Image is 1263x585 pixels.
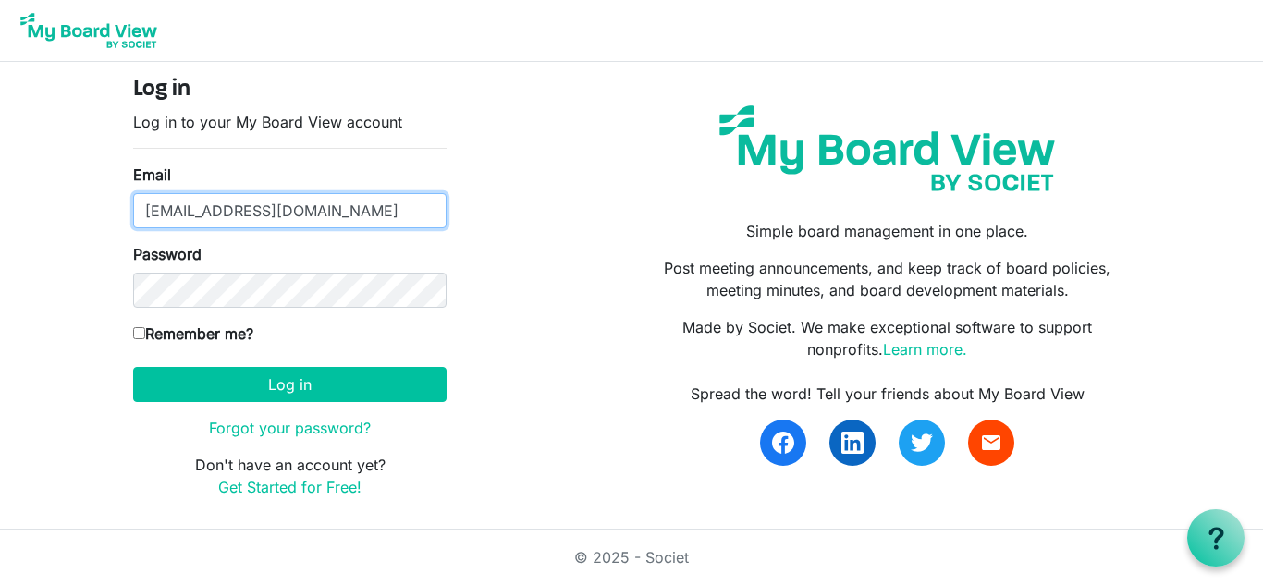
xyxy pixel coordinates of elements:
[133,164,171,186] label: Email
[133,327,145,339] input: Remember me?
[133,367,447,402] button: Log in
[645,220,1130,242] p: Simple board management in one place.
[133,454,447,498] p: Don't have an account yet?
[645,383,1130,405] div: Spread the word! Tell your friends about My Board View
[645,316,1130,360] p: Made by Societ. We make exceptional software to support nonprofits.
[883,340,967,359] a: Learn more.
[218,478,362,496] a: Get Started for Free!
[133,111,447,133] p: Log in to your My Board View account
[911,432,933,454] img: twitter.svg
[772,432,794,454] img: facebook.svg
[980,432,1002,454] span: email
[15,7,163,54] img: My Board View Logo
[133,77,447,104] h4: Log in
[133,243,202,265] label: Password
[209,419,371,437] a: Forgot your password?
[645,257,1130,301] p: Post meeting announcements, and keep track of board policies, meeting minutes, and board developm...
[968,420,1014,466] a: email
[705,91,1069,205] img: my-board-view-societ.svg
[133,323,253,345] label: Remember me?
[841,432,864,454] img: linkedin.svg
[574,548,689,567] a: © 2025 - Societ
